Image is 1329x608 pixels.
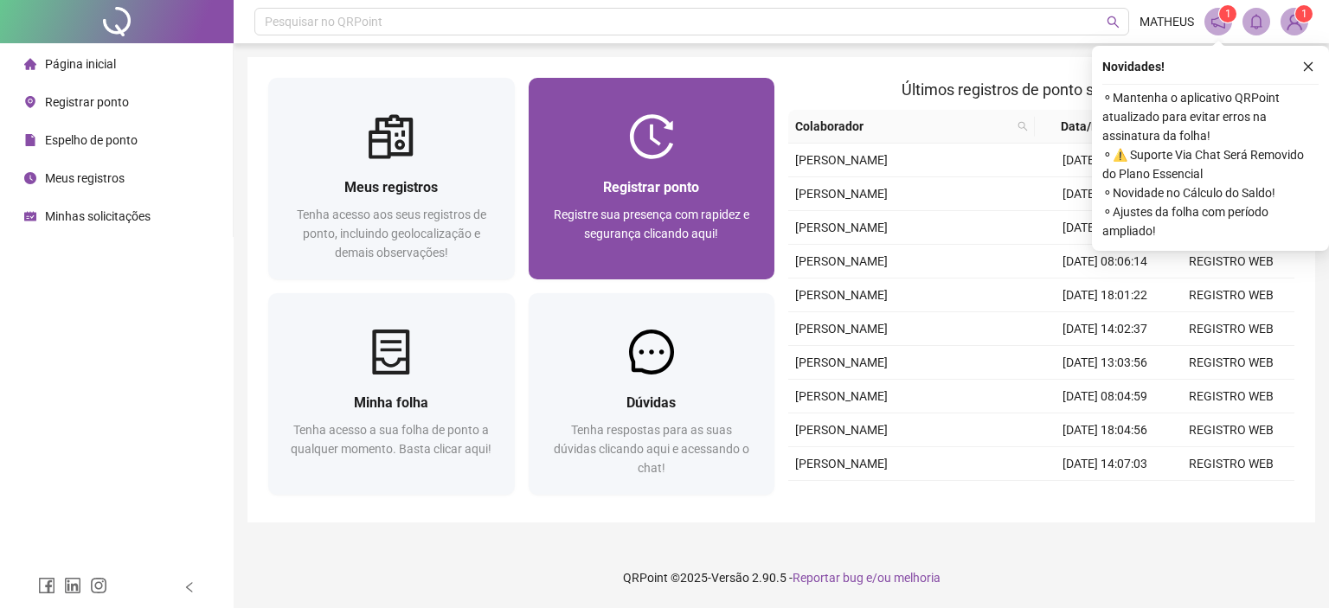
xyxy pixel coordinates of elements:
[603,179,699,195] span: Registrar ponto
[1168,346,1294,380] td: REGISTRO WEB
[90,577,107,594] span: instagram
[1035,110,1158,144] th: Data/Hora
[234,547,1329,608] footer: QRPoint © 2025 - 2.90.5 -
[1014,113,1031,139] span: search
[24,96,36,108] span: environment
[183,581,196,593] span: left
[24,210,36,222] span: schedule
[1301,8,1307,20] span: 1
[1042,312,1168,346] td: [DATE] 14:02:37
[1042,278,1168,312] td: [DATE] 18:01:22
[45,95,129,109] span: Registrar ponto
[1102,57,1165,76] span: Novidades !
[1042,211,1168,245] td: [DATE] 13:06:25
[1140,12,1194,31] span: MATHEUS
[795,254,888,268] span: [PERSON_NAME]
[344,179,438,195] span: Meus registros
[297,208,486,259] span: Tenha acesso aos seus registros de ponto, incluindo geolocalização e demais observações!
[1042,447,1168,481] td: [DATE] 14:07:03
[795,117,1011,136] span: Colaborador
[795,187,888,201] span: [PERSON_NAME]
[1042,177,1168,211] td: [DATE] 14:07:10
[1168,447,1294,481] td: REGISTRO WEB
[1168,481,1294,515] td: REGISTRO WEB
[795,288,888,302] span: [PERSON_NAME]
[554,423,749,475] span: Tenha respostas para as suas dúvidas clicando aqui e acessando o chat!
[1102,202,1319,240] span: ⚬ Ajustes da folha com período ampliado!
[1042,117,1137,136] span: Data/Hora
[626,394,676,411] span: Dúvidas
[1168,380,1294,413] td: REGISTRO WEB
[1042,245,1168,278] td: [DATE] 08:06:14
[529,78,775,279] a: Registrar pontoRegistre sua presença com rapidez e segurança clicando aqui!
[1042,380,1168,413] td: [DATE] 08:04:59
[1168,312,1294,346] td: REGISTRO WEB
[795,389,888,403] span: [PERSON_NAME]
[711,571,749,585] span: Versão
[795,457,888,470] span: [PERSON_NAME]
[1102,183,1319,202] span: ⚬ Novidade no Cálculo do Saldo!
[1168,278,1294,312] td: REGISTRO WEB
[38,577,55,594] span: facebook
[554,208,749,240] span: Registre sua presença com rapidez e segurança clicando aqui!
[291,423,491,456] span: Tenha acesso a sua folha de ponto a qualquer momento. Basta clicar aqui!
[1168,413,1294,447] td: REGISTRO WEB
[1042,346,1168,380] td: [DATE] 13:03:56
[64,577,81,594] span: linkedin
[354,394,428,411] span: Minha folha
[795,423,888,437] span: [PERSON_NAME]
[45,133,138,147] span: Espelho de ponto
[795,221,888,234] span: [PERSON_NAME]
[1281,9,1307,35] img: 85101
[1102,145,1319,183] span: ⚬ ⚠️ Suporte Via Chat Será Removido do Plano Essencial
[1225,8,1231,20] span: 1
[1168,245,1294,278] td: REGISTRO WEB
[1107,16,1120,29] span: search
[529,293,775,495] a: DúvidasTenha respostas para as suas dúvidas clicando aqui e acessando o chat!
[1042,413,1168,447] td: [DATE] 18:04:56
[793,571,941,585] span: Reportar bug e/ou melhoria
[45,57,116,71] span: Página inicial
[1302,61,1314,73] span: close
[795,355,888,369] span: [PERSON_NAME]
[795,322,888,336] span: [PERSON_NAME]
[1219,5,1236,22] sup: 1
[24,134,36,146] span: file
[902,80,1181,99] span: Últimos registros de ponto sincronizados
[1249,14,1264,29] span: bell
[1102,88,1319,145] span: ⚬ Mantenha o aplicativo QRPoint atualizado para evitar erros na assinatura da folha!
[1210,14,1226,29] span: notification
[24,58,36,70] span: home
[1042,481,1168,515] td: [DATE] 13:07:03
[1018,121,1028,131] span: search
[1042,144,1168,177] td: [DATE] 18:08:06
[45,209,151,223] span: Minhas solicitações
[24,172,36,184] span: clock-circle
[268,78,515,279] a: Meus registrosTenha acesso aos seus registros de ponto, incluindo geolocalização e demais observa...
[268,293,515,495] a: Minha folhaTenha acesso a sua folha de ponto a qualquer momento. Basta clicar aqui!
[45,171,125,185] span: Meus registros
[795,153,888,167] span: [PERSON_NAME]
[1295,5,1313,22] sup: Atualize o seu contato no menu Meus Dados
